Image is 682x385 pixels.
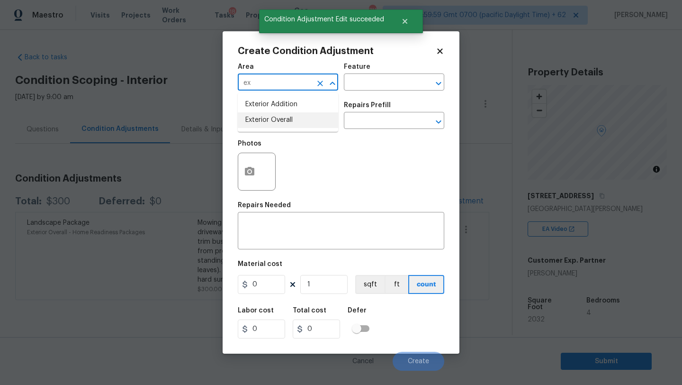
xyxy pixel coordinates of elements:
[314,77,327,90] button: Clear
[344,64,370,70] h5: Feature
[337,352,389,371] button: Cancel
[238,140,261,147] h5: Photos
[385,275,408,294] button: ft
[352,358,374,365] span: Cancel
[238,261,282,267] h5: Material cost
[238,307,274,314] h5: Labor cost
[238,112,338,128] li: Exterior Overall
[393,352,444,371] button: Create
[432,77,445,90] button: Open
[293,307,326,314] h5: Total cost
[432,115,445,128] button: Open
[238,97,338,112] li: Exterior Addition
[259,9,389,29] span: Condition Adjustment Edit succeeded
[408,358,429,365] span: Create
[348,307,367,314] h5: Defer
[355,275,385,294] button: sqft
[238,46,436,56] h2: Create Condition Adjustment
[238,202,291,209] h5: Repairs Needed
[344,102,391,109] h5: Repairs Prefill
[408,275,444,294] button: count
[389,12,421,31] button: Close
[238,64,254,70] h5: Area
[326,77,339,90] button: Close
